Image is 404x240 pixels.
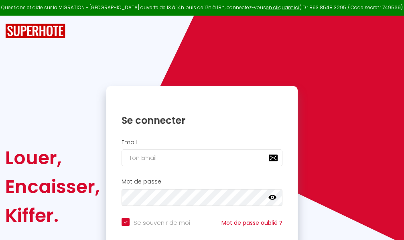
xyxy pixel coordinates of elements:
div: Kiffer. [5,201,100,230]
h1: Se connecter [122,114,282,127]
div: Encaisser, [5,172,100,201]
div: Louer, [5,143,100,172]
h2: Mot de passe [122,178,282,185]
img: SuperHote logo [5,24,65,38]
input: Ton Email [122,149,282,166]
h2: Email [122,139,282,146]
a: Mot de passe oublié ? [221,219,282,227]
a: en cliquant ici [266,4,299,11]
